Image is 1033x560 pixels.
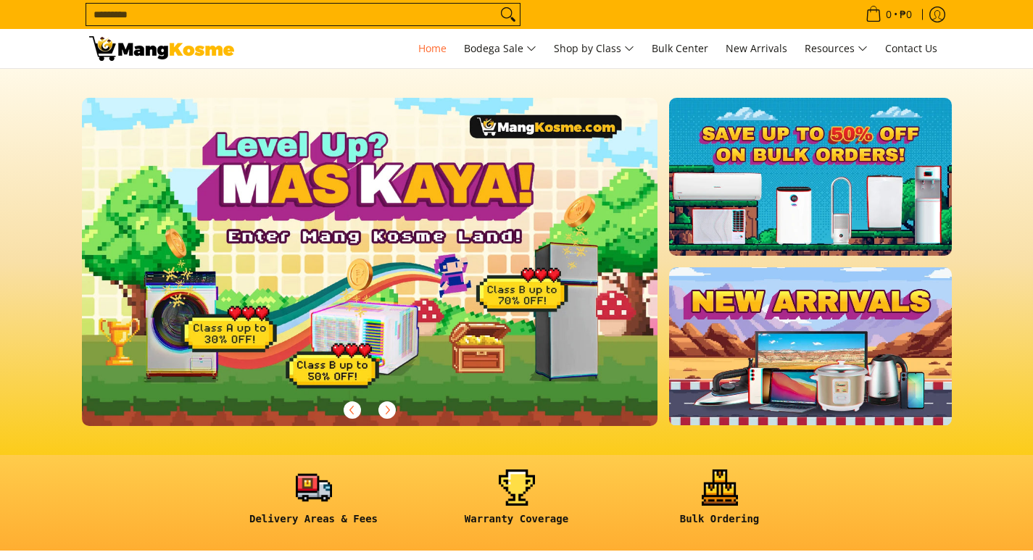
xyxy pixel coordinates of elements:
button: Previous [336,394,368,426]
span: Bodega Sale [464,40,536,58]
a: Shop by Class [547,29,642,68]
a: <h6><strong>Bulk Ordering</strong></h6> [626,469,814,537]
nav: Main Menu [249,29,945,68]
span: New Arrivals [726,41,787,55]
a: Contact Us [878,29,945,68]
span: Contact Us [885,41,937,55]
span: Resources [805,40,868,58]
button: Next [371,394,403,426]
a: New Arrivals [718,29,795,68]
img: Mang Kosme: Your Home Appliances Warehouse Sale Partner! [89,36,234,61]
a: <h6><strong>Warranty Coverage</strong></h6> [423,469,611,537]
a: Resources [797,29,875,68]
a: <h6><strong>Delivery Areas & Fees</strong></h6> [220,469,408,537]
span: Home [418,41,447,55]
span: 0 [884,9,894,20]
span: • [861,7,916,22]
span: ₱0 [897,9,914,20]
button: Search [497,4,520,25]
a: Bulk Center [644,29,715,68]
span: Bulk Center [652,41,708,55]
a: Bodega Sale [457,29,544,68]
a: Home [411,29,454,68]
img: Gaming desktop banner [82,98,658,426]
span: Shop by Class [554,40,634,58]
